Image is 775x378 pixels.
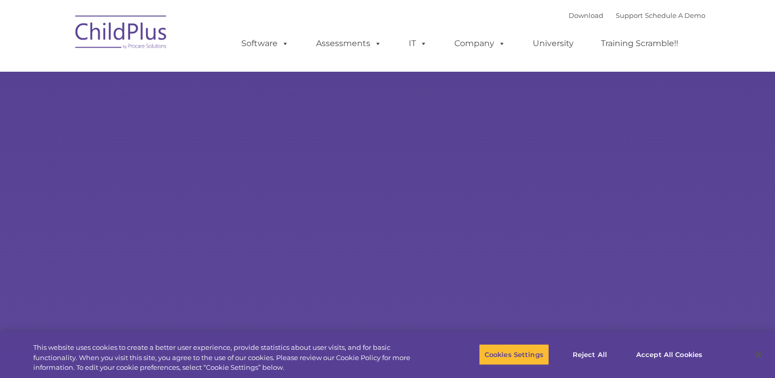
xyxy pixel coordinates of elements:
button: Close [747,343,770,366]
a: Training Scramble!! [591,33,688,54]
a: IT [399,33,437,54]
a: Download [569,11,603,19]
button: Accept All Cookies [631,344,708,365]
font: | [569,11,705,19]
a: University [522,33,584,54]
button: Reject All [558,344,622,365]
a: Software [231,33,299,54]
a: Support [616,11,643,19]
div: This website uses cookies to create a better user experience, provide statistics about user visit... [33,343,426,373]
img: ChildPlus by Procare Solutions [70,8,173,59]
a: Assessments [306,33,392,54]
a: Schedule A Demo [645,11,705,19]
button: Cookies Settings [479,344,549,365]
a: Company [444,33,516,54]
